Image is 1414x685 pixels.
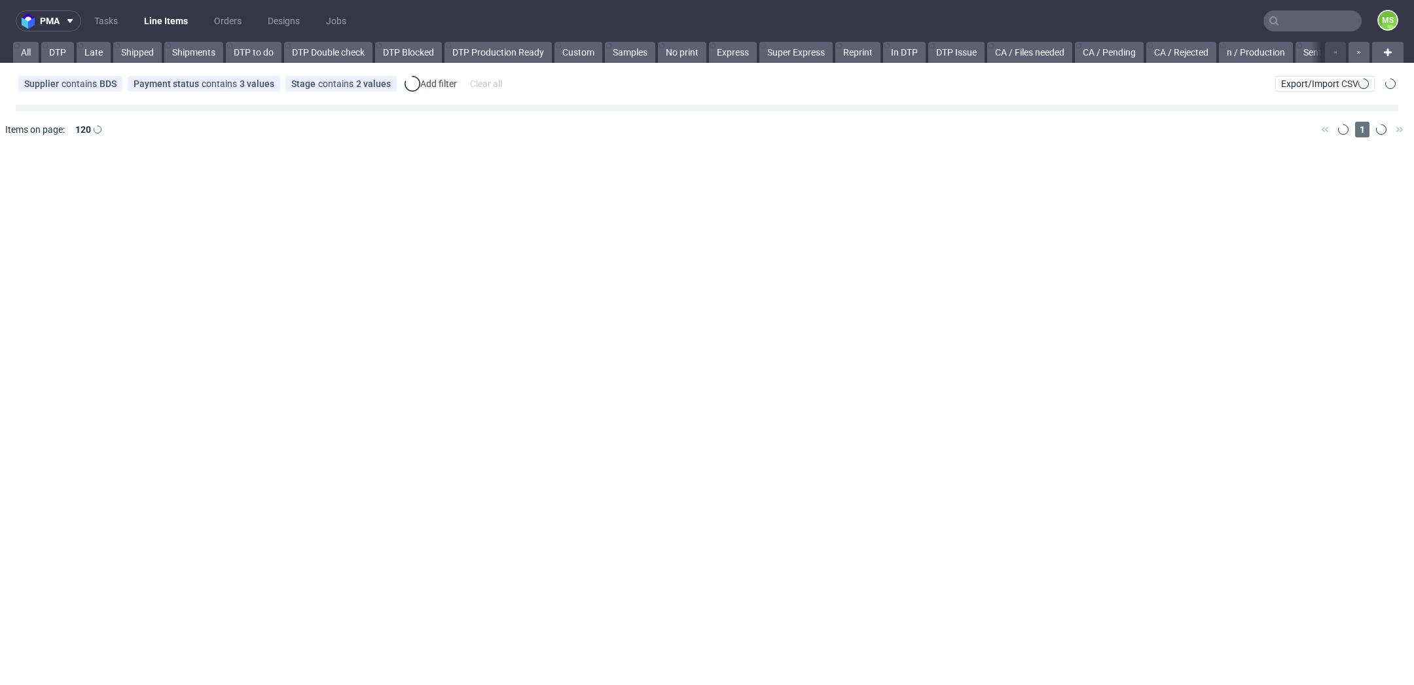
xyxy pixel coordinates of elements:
[240,79,274,89] div: 3 values
[444,42,552,63] a: DTP Production Ready
[100,79,117,89] div: BDS
[987,42,1072,63] a: CA / Files needed
[202,79,240,89] span: contains
[356,79,391,89] div: 2 values
[13,42,39,63] a: All
[835,42,880,63] a: Reprint
[284,42,372,63] a: DTP Double check
[40,16,60,26] span: pma
[658,42,706,63] a: No print
[136,10,196,31] a: Line Items
[1275,76,1375,92] button: Export/Import CSV
[402,73,460,94] div: Add filter
[5,123,65,136] span: Items on page:
[62,79,100,89] span: contains
[41,42,74,63] a: DTP
[605,42,655,63] a: Samples
[164,42,223,63] a: Shipments
[883,42,926,63] a: In DTP
[1281,79,1369,89] span: Export/Import CSV
[226,42,281,63] a: DTP to do
[291,79,318,89] span: Stage
[1379,11,1397,29] figcaption: MS
[318,79,356,89] span: contains
[1146,42,1216,63] a: CA / Rejected
[86,10,126,31] a: Tasks
[16,10,81,31] button: pma
[22,14,40,29] img: logo
[1296,42,1385,63] a: Sent to Fulfillment
[134,79,202,89] span: Payment status
[24,79,62,89] span: Supplier
[759,42,833,63] a: Super Express
[1355,122,1369,137] span: 1
[375,42,442,63] a: DTP Blocked
[77,42,111,63] a: Late
[709,42,757,63] a: Express
[70,120,94,139] div: 120
[318,10,354,31] a: Jobs
[206,10,249,31] a: Orders
[113,42,162,63] a: Shipped
[260,10,308,31] a: Designs
[1219,42,1293,63] a: n / Production
[467,75,505,93] div: Clear all
[928,42,985,63] a: DTP Issue
[554,42,602,63] a: Custom
[1075,42,1144,63] a: CA / Pending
